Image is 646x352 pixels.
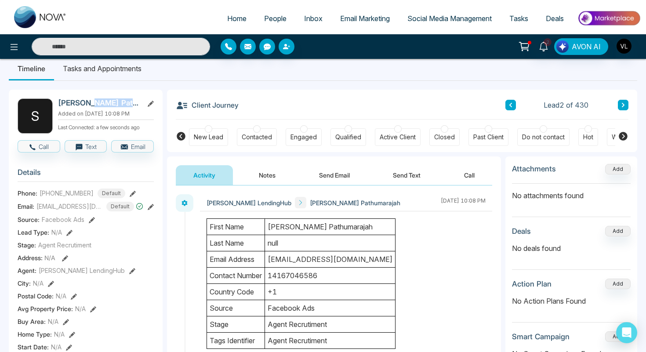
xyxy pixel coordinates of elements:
[98,189,125,198] span: Default
[36,202,102,211] span: [EMAIL_ADDRESS][DOMAIN_NAME]
[605,279,631,289] button: Add
[18,168,154,181] h3: Details
[546,14,564,23] span: Deals
[18,279,31,288] span: City :
[380,133,416,142] div: Active Client
[407,14,492,23] span: Social Media Management
[544,38,552,46] span: 2
[577,8,641,28] img: Market-place.gif
[18,98,53,134] div: S
[38,240,91,250] span: Agent Recrutiment
[612,133,628,142] div: Warm
[227,14,247,23] span: Home
[9,57,54,80] li: Timeline
[207,198,291,207] span: [PERSON_NAME] LendingHub
[335,133,361,142] div: Qualified
[40,189,94,198] span: [PHONE_NUMBER]
[572,41,601,52] span: AVON AI
[301,165,367,185] button: Send Email
[509,14,528,23] span: Tasks
[18,291,54,301] span: Postal Code :
[556,40,569,53] img: Lead Flow
[434,133,455,142] div: Closed
[176,98,239,112] h3: Client Journey
[264,14,287,23] span: People
[194,133,223,142] div: New Lead
[65,140,107,152] button: Text
[605,331,631,342] button: Add
[554,38,608,55] button: AVON AI
[533,38,554,54] a: 2
[18,266,36,275] span: Agent:
[375,165,438,185] button: Send Text
[242,133,272,142] div: Contacted
[512,164,556,173] h3: Attachments
[304,14,323,23] span: Inbox
[605,226,631,236] button: Add
[340,14,390,23] span: Email Marketing
[14,6,67,28] img: Nova CRM Logo
[51,228,62,237] span: N/A
[18,215,40,224] span: Source:
[54,57,150,80] li: Tasks and Appointments
[512,279,552,288] h3: Action Plan
[295,10,331,27] a: Inbox
[18,330,52,339] span: Home Type :
[473,133,504,142] div: Past Client
[512,227,531,236] h3: Deals
[58,110,154,118] p: Added on [DATE] 10:08 PM
[75,304,86,313] span: N/A
[58,122,154,131] p: Last Connected: a few seconds ago
[522,133,565,142] div: Do not contact
[58,98,140,107] h2: [PERSON_NAME] Pathumarajah
[512,332,570,341] h3: Smart Campaign
[255,10,295,27] a: People
[446,165,492,185] button: Call
[106,202,134,211] span: Default
[512,243,631,254] p: No deals found
[18,202,34,211] span: Email:
[441,197,486,208] div: [DATE] 10:08 PM
[18,189,37,198] span: Phone:
[54,330,65,339] span: N/A
[111,140,154,152] button: Email
[331,10,399,27] a: Email Marketing
[512,184,631,201] p: No attachments found
[605,165,631,172] span: Add
[48,317,58,326] span: N/A
[537,10,573,27] a: Deals
[18,304,73,313] span: Avg Property Price :
[18,240,36,250] span: Stage:
[42,215,84,224] span: Facebook Ads
[290,133,317,142] div: Engaged
[51,342,62,352] span: N/A
[544,100,588,110] span: Lead 2 of 430
[399,10,501,27] a: Social Media Management
[616,322,637,343] div: Open Intercom Messenger
[605,164,631,174] button: Add
[583,133,593,142] div: Hot
[310,198,400,207] span: [PERSON_NAME] Pathumarajah
[218,10,255,27] a: Home
[501,10,537,27] a: Tasks
[18,140,60,152] button: Call
[512,296,631,306] p: No Action Plans Found
[18,342,49,352] span: Start Date :
[18,253,55,262] span: Address:
[44,254,55,261] span: N/A
[56,291,66,301] span: N/A
[241,165,293,185] button: Notes
[39,266,125,275] span: [PERSON_NAME] LendingHub
[33,279,44,288] span: N/A
[176,165,233,185] button: Activity
[18,317,46,326] span: Buy Area :
[18,228,49,237] span: Lead Type:
[617,39,631,54] img: User Avatar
